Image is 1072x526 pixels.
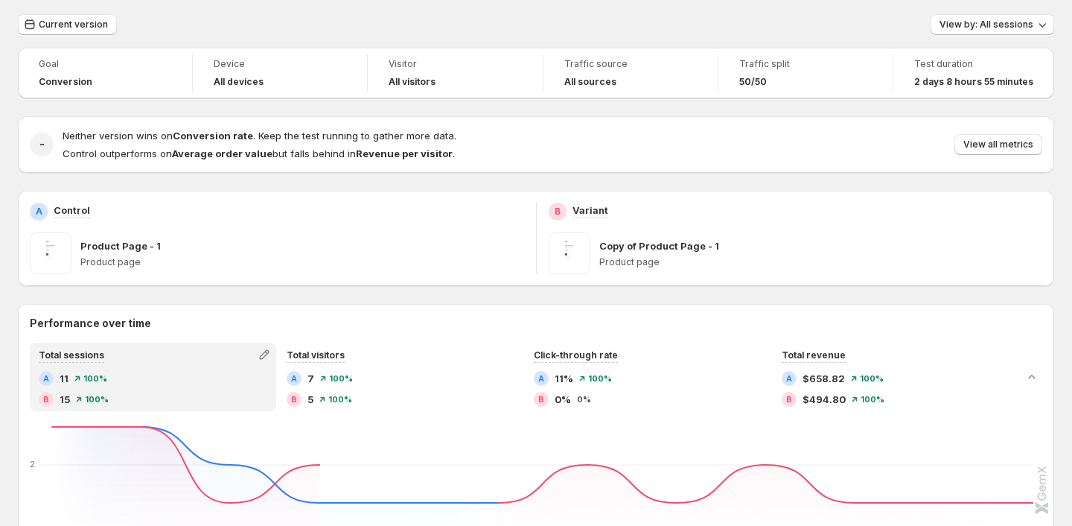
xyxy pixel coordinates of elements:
h2: A [786,374,792,383]
span: Visitor [389,58,521,70]
text: 2 [30,459,35,469]
img: Copy of Product Page - 1 [549,232,590,274]
span: Conversion [39,76,92,88]
p: Control [54,203,90,218]
span: 0% [577,395,591,404]
h2: B [538,395,544,404]
span: 100% [85,395,109,404]
span: $494.80 [803,392,846,407]
span: 100% [860,374,884,383]
p: Product Page - 1 [80,238,161,253]
span: Total revenue [782,349,846,361]
span: 0% [555,392,571,407]
span: Neither version wins on . Keep the test running to gather more data. [63,130,456,142]
h2: Performance over time [30,316,1042,331]
h4: All devices [214,76,264,88]
p: Variant [572,203,608,218]
span: 100% [588,374,612,383]
span: 100% [83,374,107,383]
span: $658.82 [803,371,845,386]
h2: A [291,374,297,383]
p: Product page [80,256,524,268]
span: 15 [60,392,70,407]
p: Product page [599,256,1043,268]
span: Device [214,58,346,70]
span: Control outperforms on but falls behind in . [63,148,455,159]
span: 5 [307,392,313,407]
a: Traffic sourceAll sources [564,57,697,89]
span: Traffic split [739,58,872,70]
span: 2 days 8 hours 55 minutes [914,76,1033,88]
span: 11% [555,371,573,386]
button: View all metrics [954,134,1042,155]
a: Test duration2 days 8 hours 55 minutes [914,57,1033,89]
a: DeviceAll devices [214,57,346,89]
span: Test duration [914,58,1033,70]
h2: B [291,395,297,404]
strong: Revenue per visitor [356,148,453,159]
button: View by: All sessions [931,14,1054,35]
button: Current version [18,14,117,35]
span: Total visitors [287,349,345,361]
span: Goal [39,58,171,70]
h2: B [43,395,49,404]
h4: All visitors [389,76,435,88]
strong: Average order value [172,148,272,159]
span: View by: All sessions [939,19,1033,31]
h2: A [43,374,49,383]
span: 50/50 [739,76,767,88]
a: GoalConversion [39,57,171,89]
span: 100% [861,395,884,404]
h2: B [786,395,792,404]
span: Traffic source [564,58,697,70]
h2: - [39,137,45,152]
img: Product Page - 1 [30,232,71,274]
span: Total sessions [39,349,104,361]
h4: All sources [564,76,616,88]
a: Traffic split50/50 [739,57,872,89]
p: Copy of Product Page - 1 [599,238,719,253]
span: 100% [329,374,353,383]
span: Click-through rate [534,349,618,361]
span: 11 [60,371,68,386]
span: 7 [307,371,314,386]
span: Current version [39,19,108,31]
a: VisitorAll visitors [389,57,521,89]
h2: A [538,374,544,383]
h2: A [36,206,42,218]
button: Collapse chart [1021,367,1042,387]
span: View all metrics [963,139,1033,150]
span: 100% [328,395,352,404]
strong: Conversion rate [173,130,253,142]
h2: B [555,206,561,218]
